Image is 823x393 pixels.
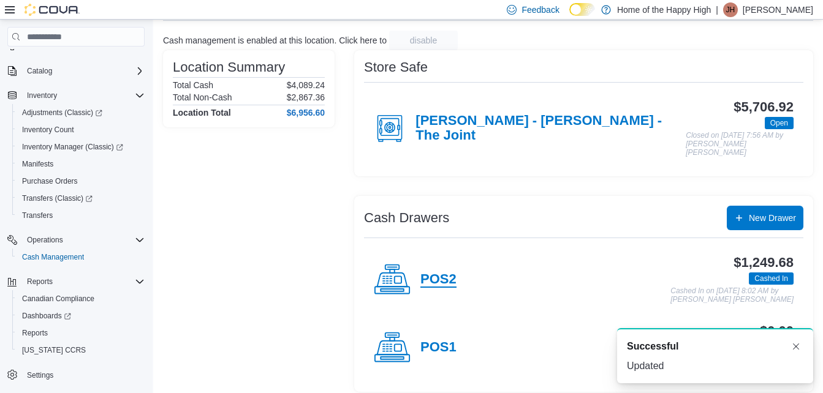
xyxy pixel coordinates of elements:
button: Reports [22,274,58,289]
h4: $6,956.60 [287,108,325,118]
a: [US_STATE] CCRS [17,343,91,357]
span: Reports [22,328,48,338]
h4: POS2 [420,272,457,288]
a: Purchase Orders [17,174,83,189]
button: Inventory [22,88,62,103]
span: Open [770,118,788,129]
span: Operations [22,233,145,247]
button: Catalog [22,64,57,78]
span: Cash Management [17,250,145,264]
span: Canadian Compliance [22,294,94,304]
span: Washington CCRS [17,343,145,357]
h3: $5,706.92 [734,100,794,114]
span: Settings [22,367,145,383]
p: Cash management is enabled at this location. Click here to [163,36,387,45]
span: Transfers [22,211,53,220]
button: Inventory [2,87,150,104]
span: Transfers [17,208,145,223]
a: Adjustments (Classic) [12,104,150,121]
button: Inventory Count [12,121,150,138]
a: Inventory Manager (Classic) [17,140,128,154]
input: Dark Mode [569,3,595,16]
span: Dashboards [22,311,71,321]
h4: POS1 [420,340,457,356]
span: Inventory Count [22,125,74,135]
p: [PERSON_NAME] [743,2,813,17]
button: Purchase Orders [12,173,150,190]
button: Catalog [2,62,150,80]
span: Adjustments (Classic) [17,105,145,120]
h4: [PERSON_NAME] - [PERSON_NAME] - The Joint [415,113,686,144]
p: | [716,2,718,17]
button: Canadian Compliance [12,290,150,307]
div: Notification [627,339,803,354]
span: Catalog [22,64,145,78]
a: Canadian Compliance [17,291,99,306]
a: Inventory Manager (Classic) [12,138,150,155]
span: [US_STATE] CCRS [22,345,86,355]
p: Cashed In on [DATE] 8:02 AM by [PERSON_NAME] [PERSON_NAME] [670,287,794,304]
span: Purchase Orders [22,176,78,186]
a: Adjustments (Classic) [17,105,107,120]
span: Dashboards [17,309,145,323]
span: Dark Mode [569,16,570,17]
a: Transfers (Classic) [17,191,97,206]
span: Open [765,117,794,129]
button: Dismiss toast [789,339,803,354]
button: New Drawer [727,206,803,230]
a: Dashboards [17,309,76,323]
h6: Total Non-Cash [173,92,232,102]
span: Feedback [521,4,559,16]
span: Inventory Manager (Classic) [22,142,123,152]
span: Transfers (Classic) [17,191,145,206]
a: Inventory Count [17,122,79,137]
span: Manifests [17,157,145,171]
span: New Drawer [749,212,796,224]
button: Reports [12,324,150,342]
h3: Location Summary [173,60,285,75]
div: Updated [627,359,803,373]
img: Cova [25,4,80,16]
h4: Location Total [173,108,231,118]
span: disable [410,34,437,47]
h3: Cash Drawers [364,211,449,225]
a: Cash Management [17,250,89,264]
a: Reports [17,326,53,340]
h3: $1,249.68 [734,255,794,270]
span: Cashed In [749,272,794,285]
a: Transfers (Classic) [12,190,150,207]
span: Cash Management [22,252,84,262]
p: $2,867.36 [287,92,325,102]
button: Operations [2,231,150,249]
a: Transfers [17,208,58,223]
span: Reports [27,277,53,286]
span: Cashed In [754,273,788,284]
p: $4,089.24 [287,80,325,90]
span: Adjustments (Classic) [22,108,102,118]
button: Manifests [12,155,150,173]
span: Reports [22,274,145,289]
p: Home of the Happy High [617,2,711,17]
h6: Total Cash [173,80,213,90]
span: Purchase Orders [17,174,145,189]
span: Manifests [22,159,53,169]
span: Settings [27,370,53,380]
span: Canadian Compliance [17,291,145,306]
a: Settings [22,368,58,383]
span: Successful [627,339,678,354]
button: Cash Management [12,249,150,266]
button: [US_STATE] CCRS [12,342,150,359]
span: JH [726,2,735,17]
h3: Store Safe [364,60,428,75]
button: Reports [2,273,150,290]
div: Jasper Holtslander [723,2,738,17]
button: disable [389,31,458,50]
span: Transfers (Classic) [22,193,93,203]
span: Inventory [22,88,145,103]
span: Inventory Count [17,122,145,137]
a: Manifests [17,157,58,171]
span: Reports [17,326,145,340]
p: Closed on [DATE] 7:56 AM by [PERSON_NAME] [PERSON_NAME] [686,132,794,157]
span: Operations [27,235,63,245]
a: Dashboards [12,307,150,324]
